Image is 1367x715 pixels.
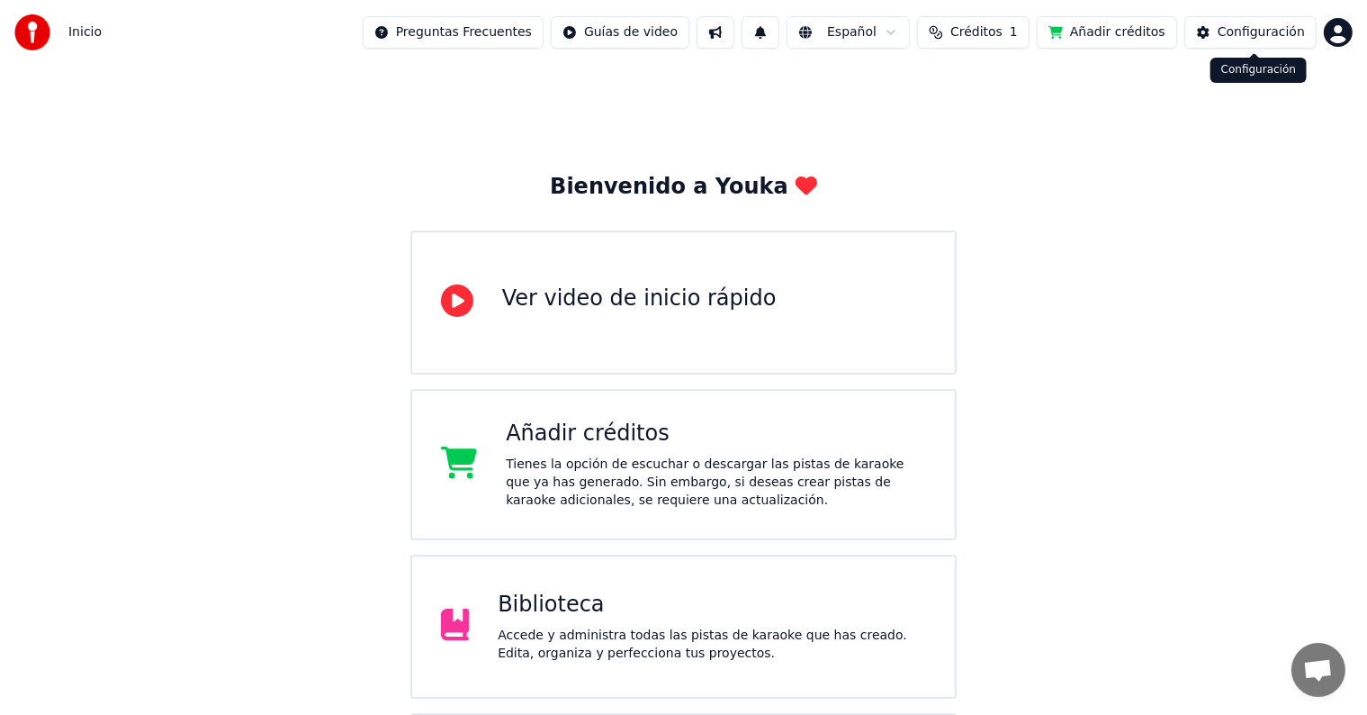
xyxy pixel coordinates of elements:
nav: breadcrumb [68,23,102,41]
div: Biblioteca [498,591,926,620]
span: Créditos [950,23,1003,41]
div: Ver video de inicio rápido [502,285,777,313]
img: youka [14,14,50,50]
button: Añadir créditos [1037,16,1177,49]
a: Chat abierto [1291,643,1345,697]
div: Configuración [1210,58,1307,83]
button: Guías de video [551,16,689,49]
button: Configuración [1184,16,1317,49]
span: 1 [1010,23,1018,41]
button: Preguntas Frecuentes [363,16,544,49]
div: Accede y administra todas las pistas de karaoke que has creado. Edita, organiza y perfecciona tus... [498,627,926,663]
div: Tienes la opción de escuchar o descargar las pistas de karaoke que ya has generado. Sin embargo, ... [506,456,926,510]
div: Añadir créditos [506,420,926,448]
button: Créditos1 [917,16,1030,49]
div: Configuración [1218,23,1305,41]
div: Bienvenido a Youka [550,173,817,202]
span: Inicio [68,23,102,41]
